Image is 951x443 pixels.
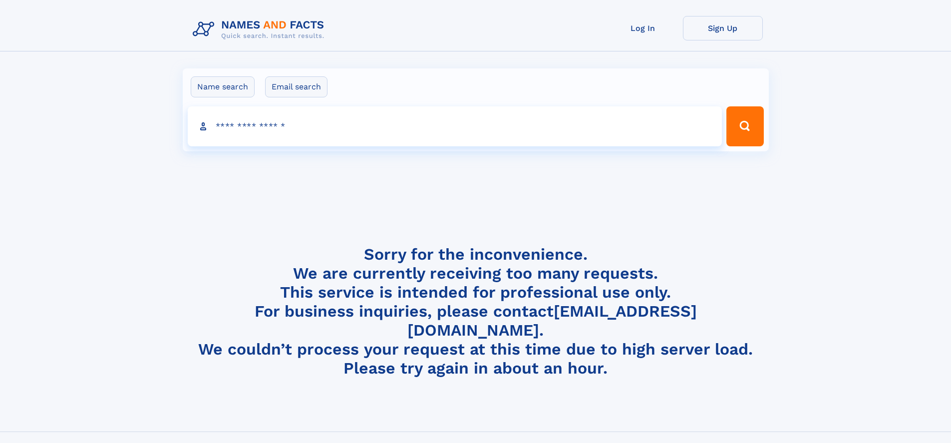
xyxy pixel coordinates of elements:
[265,76,327,97] label: Email search
[603,16,683,40] a: Log In
[726,106,763,146] button: Search Button
[191,76,255,97] label: Name search
[189,16,332,43] img: Logo Names and Facts
[189,245,763,378] h4: Sorry for the inconvenience. We are currently receiving too many requests. This service is intend...
[188,106,722,146] input: search input
[407,302,697,340] a: [EMAIL_ADDRESS][DOMAIN_NAME]
[683,16,763,40] a: Sign Up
